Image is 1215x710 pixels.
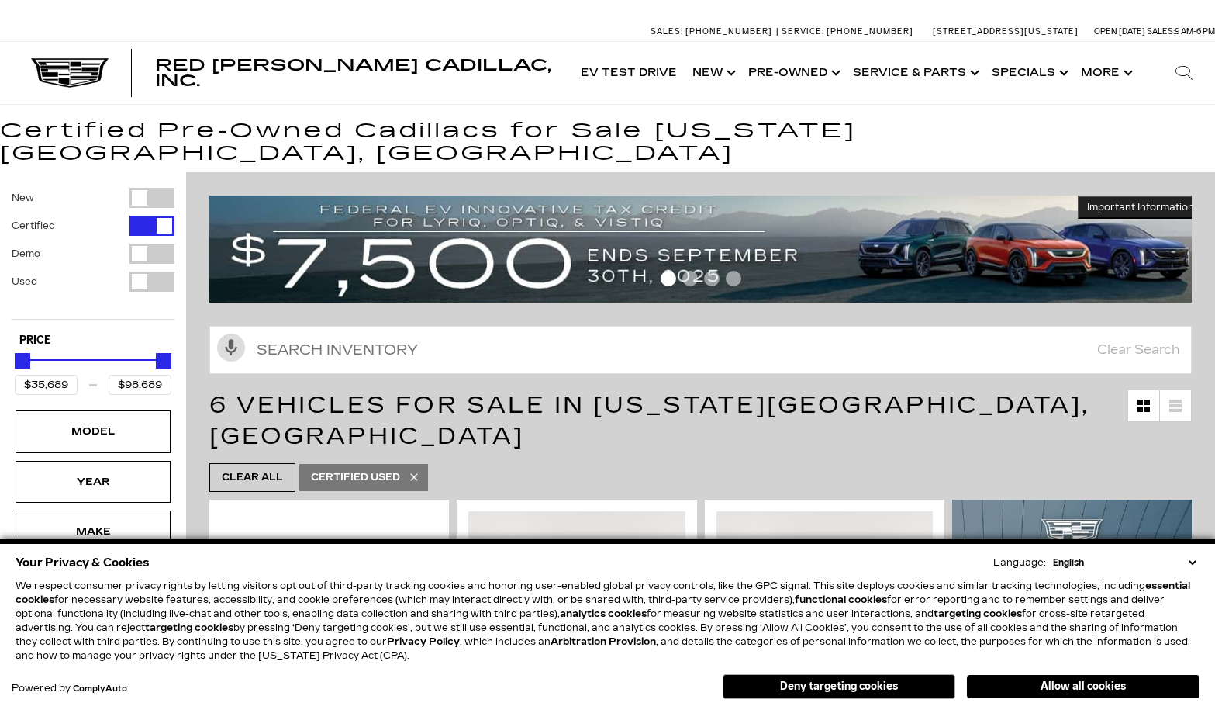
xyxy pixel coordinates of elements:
img: 2022 Cadillac XT4 Sport [221,511,437,678]
svg: Click to toggle on voice search [217,334,245,362]
div: Model [54,423,132,440]
select: Language Select [1049,556,1199,570]
span: Go to slide 1 [661,271,676,286]
span: 6 Vehicles for Sale in [US_STATE][GEOGRAPHIC_DATA], [GEOGRAPHIC_DATA] [209,391,1089,450]
button: More [1073,42,1137,104]
img: vrp-tax-ending-august-version [209,196,1203,302]
p: We respect consumer privacy rights by letting visitors opt out of third-party tracking cookies an... [16,579,1199,663]
a: Sales: [PHONE_NUMBER] [651,27,776,36]
div: Maximum Price [156,353,171,369]
a: Service: [PHONE_NUMBER] [776,27,917,36]
span: Clear All [222,468,283,487]
div: Minimum Price [15,353,30,369]
span: [PHONE_NUMBER] [827,26,913,36]
span: Go to slide 3 [704,271,720,286]
strong: functional cookies [795,594,887,605]
input: Search Inventory [209,326,1192,374]
a: Service & Parts [845,42,984,104]
span: 9 AM-6 PM [1175,26,1215,36]
a: New [685,42,740,104]
span: Your Privacy & Cookies [16,552,150,573]
label: Demo [12,246,40,261]
label: Certified [12,218,55,234]
input: Minimum [15,375,78,395]
div: Make [54,523,132,540]
strong: analytics cookies [560,608,647,619]
a: [STREET_ADDRESS][US_STATE] [933,26,1079,36]
div: Year [54,473,132,490]
div: Powered by [12,684,127,694]
input: Maximum [109,375,171,395]
a: Pre-Owned [740,42,845,104]
strong: targeting cookies [145,622,233,633]
strong: Arbitration Provision [551,636,656,647]
a: EV Test Drive [573,42,685,104]
span: Red [PERSON_NAME] Cadillac, Inc. [155,56,551,90]
a: Red [PERSON_NAME] Cadillac, Inc. [155,57,557,88]
span: [PHONE_NUMBER] [685,26,772,36]
label: Used [12,274,37,289]
span: Important Information [1087,201,1194,213]
div: ModelModel [16,410,171,452]
div: Filter by Vehicle Type [12,188,174,319]
span: Service: [782,26,824,36]
div: YearYear [16,461,171,503]
strong: targeting cookies [934,608,1022,619]
div: Price [15,348,171,395]
span: Go to slide 4 [726,271,741,286]
span: Sales: [1147,26,1175,36]
h5: Price [19,334,167,348]
span: Go to slide 2 [682,271,698,286]
button: Important Information [1078,196,1203,219]
a: Specials [984,42,1073,104]
div: Language: [993,558,1046,567]
button: Deny targeting cookies [723,674,955,699]
img: 2024 Cadillac CT5 Premium Luxury [716,511,933,674]
span: Sales: [651,26,683,36]
button: Allow all cookies [967,675,1199,698]
label: New [12,190,34,206]
a: ComplyAuto [73,684,127,694]
span: Certified Used [311,468,400,487]
a: Privacy Policy [387,636,460,647]
img: Cadillac Dark Logo with Cadillac White Text [31,58,109,88]
img: 2022 Cadillac XT5 Premium Luxury [468,511,685,674]
div: MakeMake [16,511,171,552]
span: Open [DATE] [1094,26,1145,36]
